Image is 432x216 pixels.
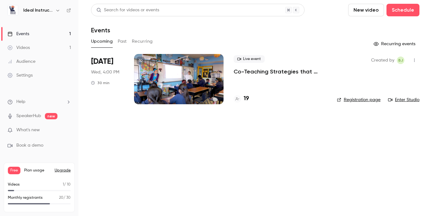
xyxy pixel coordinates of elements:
[234,94,249,103] a: 19
[16,99,25,105] span: Help
[63,183,64,186] span: 1
[8,195,43,201] p: Monthly registrants
[45,113,57,119] span: new
[91,69,119,75] span: Wed, 4:00 PM
[59,196,63,200] span: 20
[91,54,124,104] div: Oct 15 Wed, 4:00 PM (America/New York)
[132,36,153,46] button: Recurring
[16,127,40,133] span: What's new
[55,168,71,173] button: Upgrade
[8,182,20,187] p: Videos
[8,167,20,174] span: Free
[91,80,110,85] div: 30 min
[8,31,29,37] div: Events
[386,4,419,16] button: Schedule
[8,45,30,51] div: Videos
[91,36,113,46] button: Upcoming
[16,142,43,149] span: Book a demo
[234,55,265,63] span: Live event
[388,97,419,103] a: Enter Studio
[398,57,403,64] span: BJ
[91,26,110,34] h1: Events
[8,99,71,105] li: help-dropdown-opener
[118,36,127,46] button: Past
[8,5,18,15] img: Ideal Instruction
[16,113,41,119] a: SpeakerHub
[63,182,71,187] p: / 10
[337,97,381,103] a: Registration page
[8,72,33,78] div: Settings
[23,7,53,13] h6: Ideal Instruction
[59,195,71,201] p: / 30
[24,168,51,173] span: Plan usage
[397,57,404,64] span: Brian Jaffe
[371,57,394,64] span: Created by
[91,57,113,67] span: [DATE]
[234,68,327,75] a: Co-Teaching Strategies that Work
[8,58,35,65] div: Audience
[371,39,419,49] button: Recurring events
[348,4,384,16] button: New video
[244,94,249,103] h4: 19
[96,7,159,13] div: Search for videos or events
